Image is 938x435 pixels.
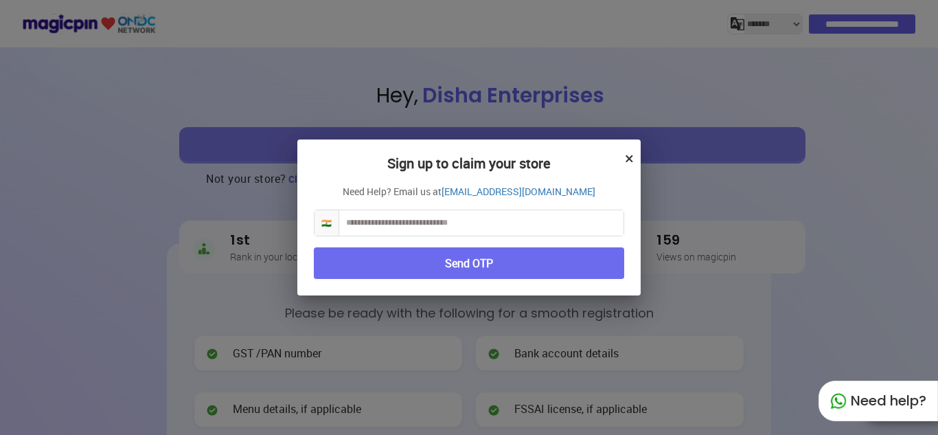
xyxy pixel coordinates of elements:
[442,185,595,199] a: [EMAIL_ADDRESS][DOMAIN_NAME]
[314,210,339,236] span: 🇮🇳
[819,381,938,421] div: Need help?
[314,185,624,199] p: Need Help? Email us at
[314,247,624,280] button: Send OTP
[314,156,624,185] h2: Sign up to claim your store
[830,393,847,410] img: whatapp_green.7240e66a.svg
[625,146,634,170] button: ×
